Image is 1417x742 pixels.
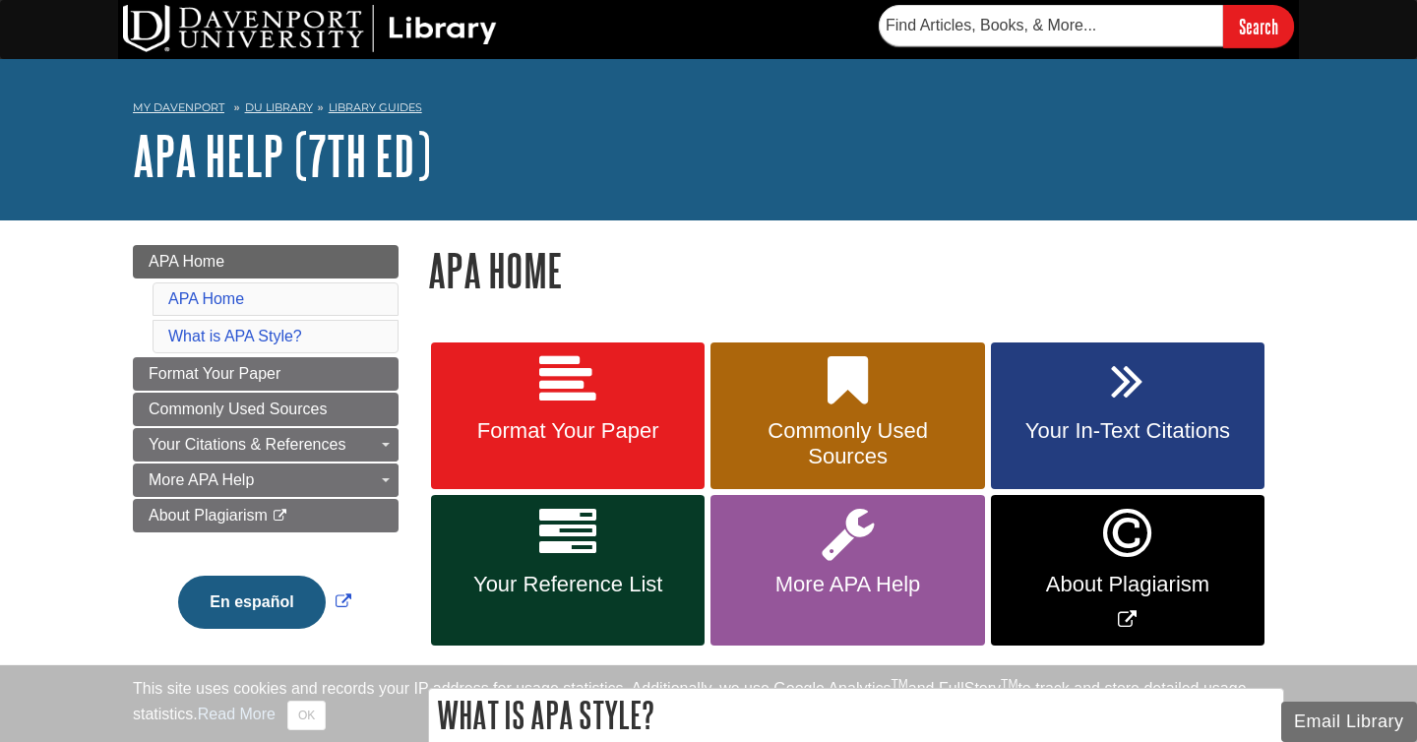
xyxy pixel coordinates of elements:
[133,393,399,426] a: Commonly Used Sources
[991,495,1264,646] a: Link opens in new window
[133,94,1284,126] nav: breadcrumb
[133,245,399,278] a: APA Home
[329,100,422,114] a: Library Guides
[272,510,288,523] i: This link opens in a new window
[123,5,497,52] img: DU Library
[710,495,984,646] a: More APA Help
[133,677,1284,730] div: This site uses cookies and records your IP address for usage statistics. Additionally, we use Goo...
[133,428,399,462] a: Your Citations & References
[149,436,345,453] span: Your Citations & References
[287,701,326,730] button: Close
[431,495,705,646] a: Your Reference List
[879,5,1294,47] form: Searches DU Library's articles, books, and more
[168,290,244,307] a: APA Home
[1223,5,1294,47] input: Search
[879,5,1223,46] input: Find Articles, Books, & More...
[446,418,690,444] span: Format Your Paper
[245,100,313,114] a: DU Library
[710,342,984,490] a: Commonly Used Sources
[431,342,705,490] a: Format Your Paper
[149,253,224,270] span: APA Home
[133,357,399,391] a: Format Your Paper
[133,464,399,497] a: More APA Help
[149,507,268,524] span: About Plagiarism
[149,365,280,382] span: Format Your Paper
[133,499,399,532] a: About Plagiarism
[178,576,325,629] button: En español
[428,245,1284,295] h1: APA Home
[991,342,1264,490] a: Your In-Text Citations
[149,471,254,488] span: More APA Help
[133,125,431,186] a: APA Help (7th Ed)
[725,418,969,469] span: Commonly Used Sources
[1281,702,1417,742] button: Email Library
[168,328,302,344] a: What is APA Style?
[133,245,399,662] div: Guide Page Menu
[198,706,276,722] a: Read More
[133,99,224,116] a: My Davenport
[446,572,690,597] span: Your Reference List
[1006,572,1250,597] span: About Plagiarism
[1006,418,1250,444] span: Your In-Text Citations
[149,401,327,417] span: Commonly Used Sources
[173,593,355,610] a: Link opens in new window
[429,689,1283,741] h2: What is APA Style?
[725,572,969,597] span: More APA Help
